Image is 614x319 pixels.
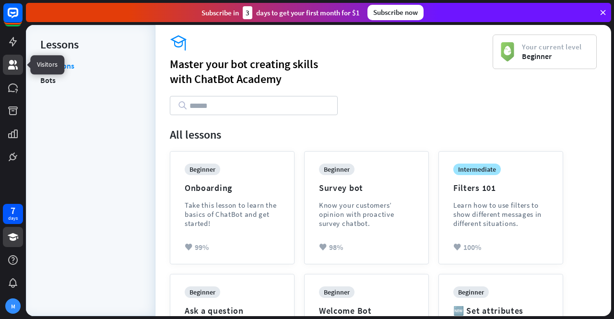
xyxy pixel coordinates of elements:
[185,164,220,175] div: beginner
[319,164,354,175] div: beginner
[8,215,18,222] div: days
[40,37,141,52] div: Lessons
[170,57,493,86] div: Master your bot creating skills with ChatBot Academy
[185,305,244,316] div: Ask a question
[319,305,372,316] div: Welcome Bot
[170,127,597,142] div: All lessons
[329,242,343,252] span: 98%
[319,201,414,228] div: Know your customers’ opinion with proactive survey chatbot.
[40,73,56,87] a: Bots
[319,182,363,193] div: Survey bot
[453,286,489,298] div: beginner
[201,6,360,19] div: Subscribe in days to get your first month for $1
[11,206,15,215] div: 7
[8,4,36,33] button: Open LiveChat chat widget
[453,244,461,251] i: heart
[185,201,280,228] div: Take this lesson to learn the basics of ChatBot and get started!
[185,182,232,193] div: Onboarding
[185,244,192,251] i: heart
[463,242,481,252] span: 100%
[319,244,327,251] i: heart
[453,201,548,228] div: Learn how to use filters to show different messages in different situations.
[170,35,493,52] i: academy
[185,286,220,298] div: beginner
[453,305,523,316] div: 🆕 Set attributes
[522,42,582,51] span: Your current level
[367,5,424,20] div: Subscribe now
[453,164,501,175] div: intermediate
[453,182,496,193] div: Filters 101
[243,6,252,19] div: 3
[522,51,582,61] span: Beginner
[319,286,354,298] div: beginner
[195,242,209,252] span: 99%
[5,298,21,314] div: M
[3,204,23,224] a: 7 days
[40,61,74,73] a: All lessons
